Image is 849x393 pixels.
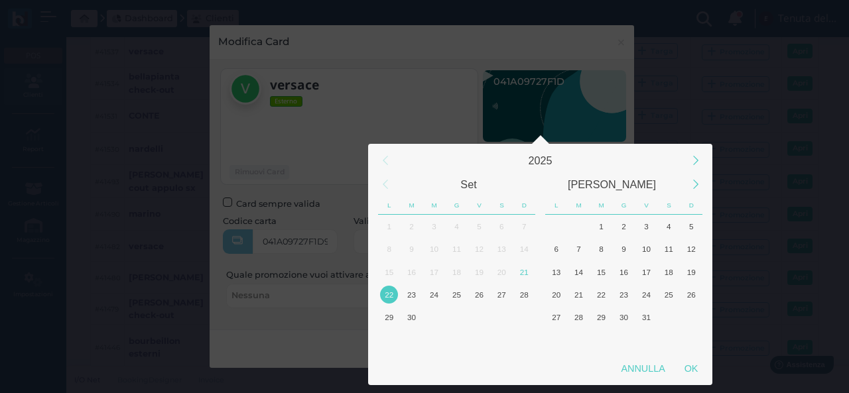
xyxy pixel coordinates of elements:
div: 29 [592,308,610,326]
div: 28 [515,286,533,304]
div: Martedì, Ottobre 7 [568,238,590,260]
div: Venerdì, Settembre 19 [468,260,490,283]
div: Martedì, Ottobre 14 [568,260,590,283]
div: 1 [380,217,398,235]
div: Venerdì, Ottobre 3 [635,215,657,237]
div: 22 [592,286,610,304]
div: Sabato, Ottobre 11 [490,329,513,351]
div: 14 [515,240,533,258]
div: Martedì, Novembre 4 [568,329,590,351]
div: Venerdì, Ottobre 24 [635,283,657,306]
div: Mercoledì, Ottobre 1 [590,215,613,237]
div: Venerdì, Settembre 5 [468,215,490,237]
div: 17 [425,263,443,281]
div: 14 [570,263,588,281]
div: 18 [448,263,466,281]
div: Sabato [490,196,513,215]
div: Lunedì [545,196,568,215]
div: 11 [448,240,466,258]
div: Sabato, Settembre 20 [490,260,513,283]
div: Domenica, Ottobre 5 [680,215,702,237]
div: Sabato, Ottobre 18 [657,260,680,283]
div: 4 [448,217,466,235]
div: 9 [403,240,421,258]
div: 30 [403,308,421,326]
div: Next Year [681,146,710,175]
div: 15 [592,263,610,281]
div: 2 [403,217,421,235]
div: 4 [660,217,678,235]
div: Sabato, Ottobre 25 [657,283,680,306]
div: Giovedì, Settembre 11 [446,238,468,260]
div: 10 [637,240,655,258]
div: 21 [570,286,588,304]
div: 2 [615,217,633,235]
div: Mercoledì, Settembre 24 [423,283,446,306]
div: Lunedì, Settembre 8 [378,238,401,260]
div: Venerdì, Ottobre 31 [635,306,657,329]
div: Domenica, Ottobre 5 [513,306,535,329]
div: Sabato, Ottobre 4 [490,306,513,329]
div: Domenica [680,196,702,215]
div: 6 [547,240,565,258]
div: Giovedì, Ottobre 9 [613,238,635,260]
div: 12 [470,240,488,258]
span: Assistenza [39,11,88,21]
div: 25 [660,286,678,304]
div: Sabato, Novembre 8 [657,329,680,351]
div: Venerdì, Ottobre 17 [635,260,657,283]
div: 10 [425,240,443,258]
div: Mercoledì, Ottobre 8 [590,238,613,260]
div: 12 [683,240,700,258]
div: Lunedì, Settembre 1 [378,215,401,237]
div: Mercoledì, Novembre 5 [590,329,613,351]
div: Giovedì, Ottobre 2 [446,306,468,329]
div: 22 [380,286,398,304]
div: Ottobre [541,172,684,196]
div: Sabato, Settembre 6 [490,215,513,237]
div: Sabato, Novembre 1 [657,306,680,329]
div: Martedì, Settembre 30 [401,306,423,329]
div: Domenica [513,196,535,215]
div: Domenica, Ottobre 19 [680,260,702,283]
div: Mercoledì, Settembre 10 [423,238,446,260]
div: Giovedì, Ottobre 23 [613,283,635,306]
div: 20 [493,263,511,281]
div: Venerdì, Novembre 7 [635,329,657,351]
div: Annulla [612,357,675,380]
div: 16 [615,263,633,281]
div: Giovedì [446,196,468,215]
div: 13 [547,263,565,281]
div: 24 [637,286,655,304]
div: Mercoledì [590,196,613,215]
div: Sabato [657,196,680,215]
div: 20 [547,286,565,304]
div: Sabato, Settembre 27 [490,283,513,306]
div: 21 [515,263,533,281]
div: 8 [380,240,398,258]
div: Lunedì, Ottobre 27 [545,306,568,329]
div: 5 [470,217,488,235]
div: Domenica, Novembre 9 [680,329,702,351]
div: 27 [547,308,565,326]
div: Martedì, Settembre 16 [401,260,423,283]
div: Martedì, Settembre 30 [568,215,590,237]
div: 13 [493,240,511,258]
div: Martedì, Settembre 23 [401,283,423,306]
div: OK [675,357,708,380]
div: Sabato, Settembre 13 [490,238,513,260]
div: 15 [380,263,398,281]
div: 29 [380,308,398,326]
div: Lunedì, Novembre 3 [545,329,568,351]
div: Martedì, Ottobre 21 [568,283,590,306]
div: Giovedì, Ottobre 30 [613,306,635,329]
div: Sabato, Ottobre 4 [657,215,680,237]
div: Sabato, Ottobre 11 [657,238,680,260]
div: Venerdì [468,196,491,215]
div: Lunedì, Ottobre 13 [545,260,568,283]
div: 8 [592,240,610,258]
div: Mercoledì [423,196,446,215]
div: Mercoledì, Settembre 3 [423,215,446,237]
div: Lunedì, Ottobre 6 [545,238,568,260]
div: 7 [570,240,588,258]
